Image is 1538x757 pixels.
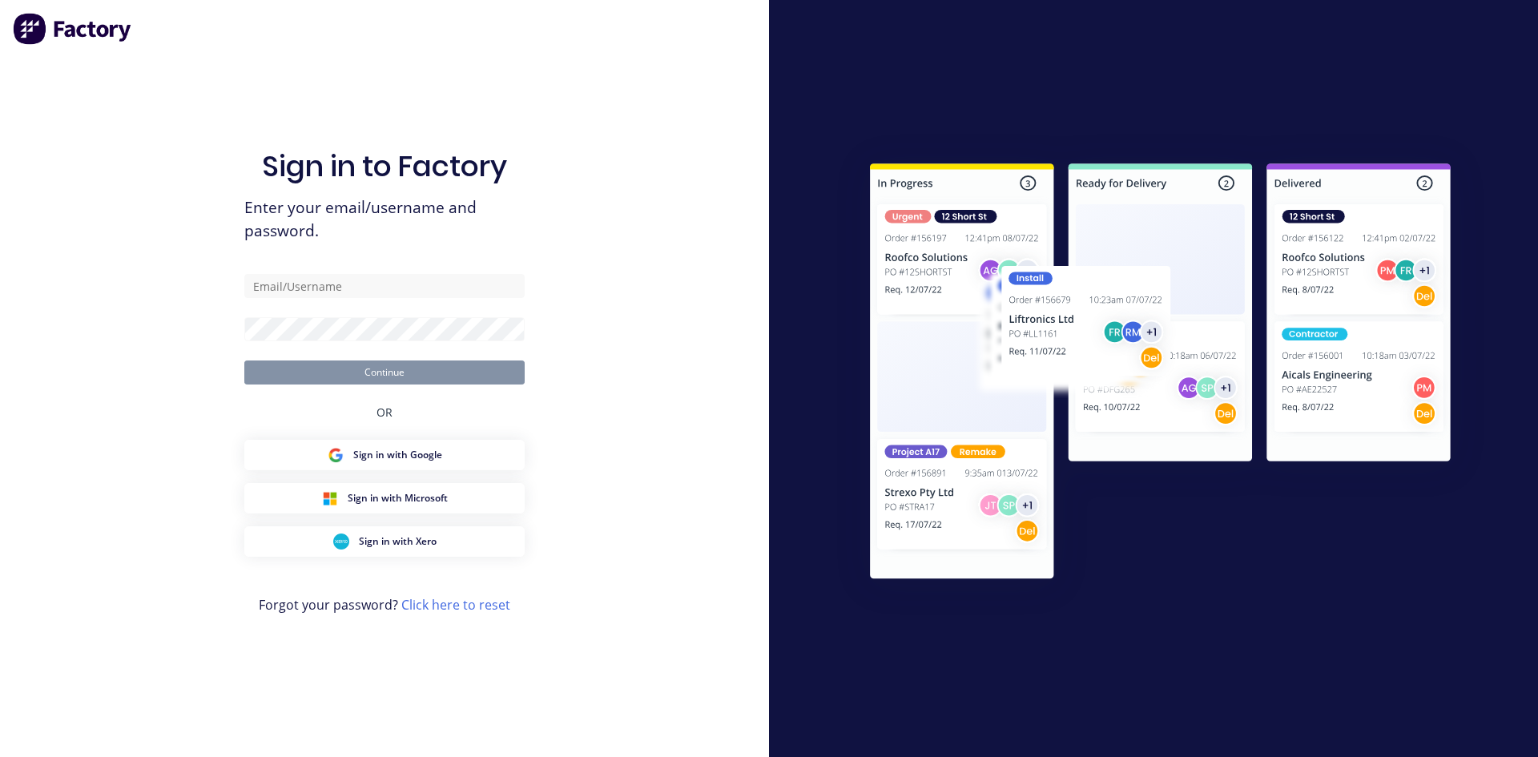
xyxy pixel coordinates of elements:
button: Microsoft Sign inSign in with Microsoft [244,483,525,513]
img: Sign in [835,131,1486,617]
button: Continue [244,360,525,385]
div: OR [376,385,393,440]
img: Xero Sign in [333,534,349,550]
a: Click here to reset [401,596,510,614]
img: Google Sign in [328,447,344,463]
button: Xero Sign inSign in with Xero [244,526,525,557]
span: Enter your email/username and password. [244,196,525,243]
img: Microsoft Sign in [322,490,338,506]
span: Sign in with Xero [359,534,437,549]
span: Forgot your password? [259,595,510,614]
img: Factory [13,13,133,45]
span: Sign in with Microsoft [348,491,448,505]
button: Google Sign inSign in with Google [244,440,525,470]
span: Sign in with Google [353,448,442,462]
input: Email/Username [244,274,525,298]
h1: Sign in to Factory [262,149,507,183]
